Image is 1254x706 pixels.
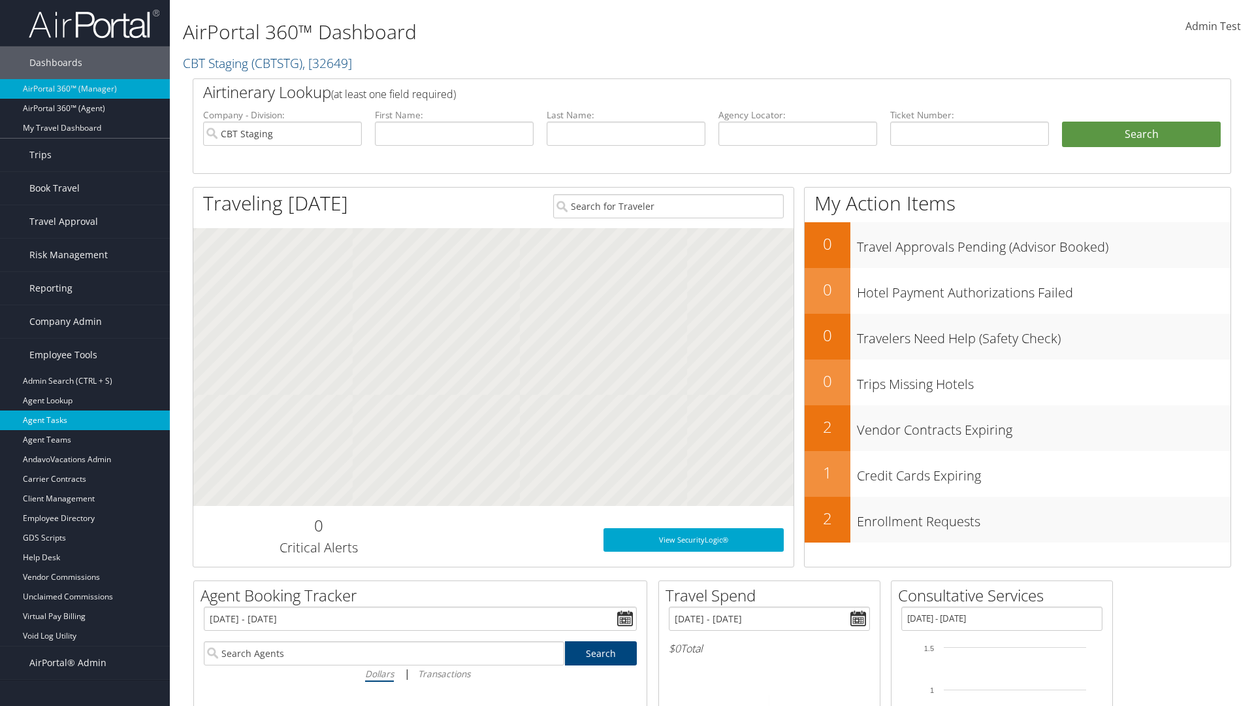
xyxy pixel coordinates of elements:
[669,641,681,656] span: $0
[805,360,1230,405] a: 0Trips Missing Hotels
[29,139,52,171] span: Trips
[924,645,934,652] tspan: 1.5
[1185,7,1241,47] a: Admin Test
[547,109,705,122] label: Last Name:
[29,205,98,238] span: Travel Approval
[805,405,1230,451] a: 2Vendor Contracts Expiring
[203,81,1134,103] h2: Airtinerary Lookup
[805,268,1230,314] a: 0Hotel Payment Authorizations Failed
[201,584,647,607] h2: Agent Booking Tracker
[805,451,1230,497] a: 1Credit Cards Expiring
[302,54,352,72] span: , [ 32649 ]
[857,231,1230,256] h3: Travel Approvals Pending (Advisor Booked)
[251,54,302,72] span: ( CBTSTG )
[805,497,1230,543] a: 2Enrollment Requests
[857,277,1230,302] h3: Hotel Payment Authorizations Failed
[29,305,102,338] span: Company Admin
[805,233,850,255] h2: 0
[203,190,348,217] h1: Traveling [DATE]
[603,528,784,552] a: View SecurityLogic®
[805,370,850,392] h2: 0
[203,539,434,557] h3: Critical Alerts
[331,87,456,101] span: (at least one field required)
[29,272,72,305] span: Reporting
[857,460,1230,485] h3: Credit Cards Expiring
[898,584,1112,607] h2: Consultative Services
[1185,19,1241,33] span: Admin Test
[204,665,637,682] div: |
[857,414,1230,439] h3: Vendor Contracts Expiring
[183,54,352,72] a: CBT Staging
[375,109,534,122] label: First Name:
[669,641,870,656] h6: Total
[857,369,1230,394] h3: Trips Missing Hotels
[805,507,850,529] h2: 2
[805,314,1230,360] a: 0Travelers Need Help (Safety Check)
[204,641,564,665] input: Search Agents
[29,339,97,371] span: Employee Tools
[565,641,637,665] a: Search
[718,109,877,122] label: Agency Locator:
[29,239,108,271] span: Risk Management
[29,8,159,39] img: airportal-logo.png
[805,462,850,484] h2: 1
[203,109,362,122] label: Company - Division:
[666,584,880,607] h2: Travel Spend
[805,278,850,301] h2: 0
[930,686,934,694] tspan: 1
[183,18,888,46] h1: AirPortal 360™ Dashboard
[365,667,394,680] i: Dollars
[805,324,850,346] h2: 0
[29,46,82,79] span: Dashboards
[857,506,1230,531] h3: Enrollment Requests
[805,416,850,438] h2: 2
[418,667,470,680] i: Transactions
[1062,122,1221,148] button: Search
[805,222,1230,268] a: 0Travel Approvals Pending (Advisor Booked)
[857,323,1230,348] h3: Travelers Need Help (Safety Check)
[29,172,80,205] span: Book Travel
[29,647,106,679] span: AirPortal® Admin
[203,514,434,537] h2: 0
[890,109,1049,122] label: Ticket Number:
[553,194,784,218] input: Search for Traveler
[805,190,1230,217] h1: My Action Items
